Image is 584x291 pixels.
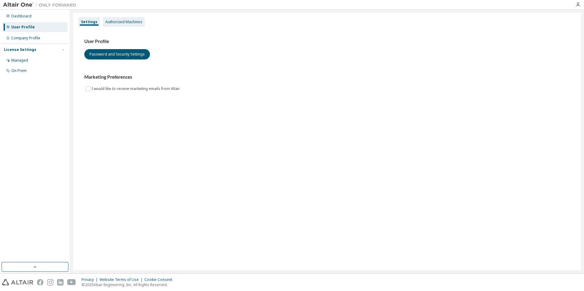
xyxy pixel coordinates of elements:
img: facebook.svg [37,279,43,286]
img: linkedin.svg [57,279,64,286]
button: Password and Security Settings [84,49,150,59]
img: altair_logo.svg [2,279,33,286]
div: Privacy [82,277,100,282]
div: Dashboard [11,14,31,19]
div: Authorized Machines [105,20,142,24]
img: Altair One [3,2,79,8]
h3: Marketing Preferences [84,74,570,80]
div: On Prem [11,68,27,73]
img: youtube.svg [67,279,76,286]
div: User Profile [11,25,35,30]
div: Cookie Consent [144,277,176,282]
div: Settings [81,20,97,24]
div: Company Profile [11,36,40,41]
img: instagram.svg [47,279,53,286]
h3: User Profile [84,38,570,45]
label: I would like to receive marketing emails from Altair [92,85,181,92]
div: Website Terms of Use [100,277,144,282]
p: © 2025 Altair Engineering, Inc. All Rights Reserved. [82,282,176,287]
div: License Settings [4,47,36,52]
div: Managed [11,58,28,63]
